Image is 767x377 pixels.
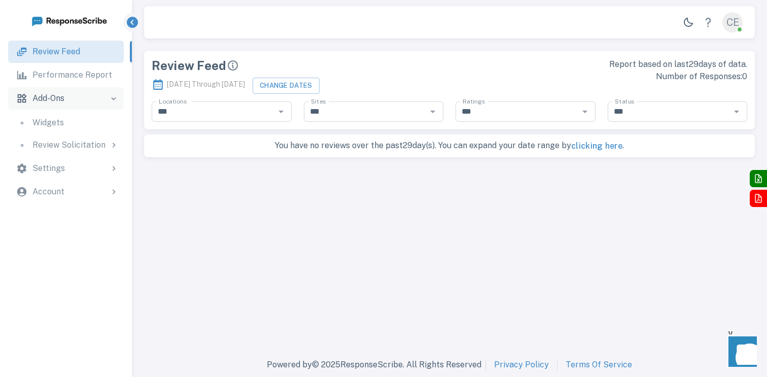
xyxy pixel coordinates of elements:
label: Locations [159,97,187,106]
div: Review Feed [152,58,443,73]
a: Terms Of Service [566,359,632,371]
p: Report based on last 29 days of data. [456,58,747,71]
button: Open [578,105,592,119]
a: Widgets [8,112,124,134]
button: Change Dates [253,78,320,94]
label: Status [615,97,634,106]
div: Account [8,181,124,203]
p: Settings [32,162,65,175]
p: Account [32,186,64,198]
label: Ratings [463,97,485,106]
p: Review Feed [32,46,80,58]
p: Powered by © 2025 ResponseScribe. All Rights Reserved [267,359,481,371]
button: Open [274,105,288,119]
p: Add-Ons [32,92,64,105]
a: Help Center [698,12,718,32]
p: You have no reviews over the past 29 day(s). You can expand your date range by . [149,140,750,152]
div: Add-Ons [8,87,124,110]
iframe: Front Chat [719,331,762,375]
a: Privacy Policy [494,359,549,371]
p: Number of Responses: 0 [456,71,747,83]
a: Review Feed [8,41,124,63]
button: Export to PDF [750,190,767,207]
div: Settings [8,157,124,180]
p: Review Solicitation [32,139,106,151]
img: logo [31,14,107,27]
button: clicking here [571,140,622,152]
button: Export to Excel [750,170,767,187]
div: Review Solicitation [8,134,124,156]
div: CE [722,12,743,32]
label: Sites [311,97,326,106]
button: Open [729,105,744,119]
p: [DATE] Through [DATE] [152,75,245,94]
button: Open [426,105,440,119]
a: Performance Report [8,64,124,86]
p: Widgets [32,117,64,129]
p: Performance Report [32,69,112,81]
